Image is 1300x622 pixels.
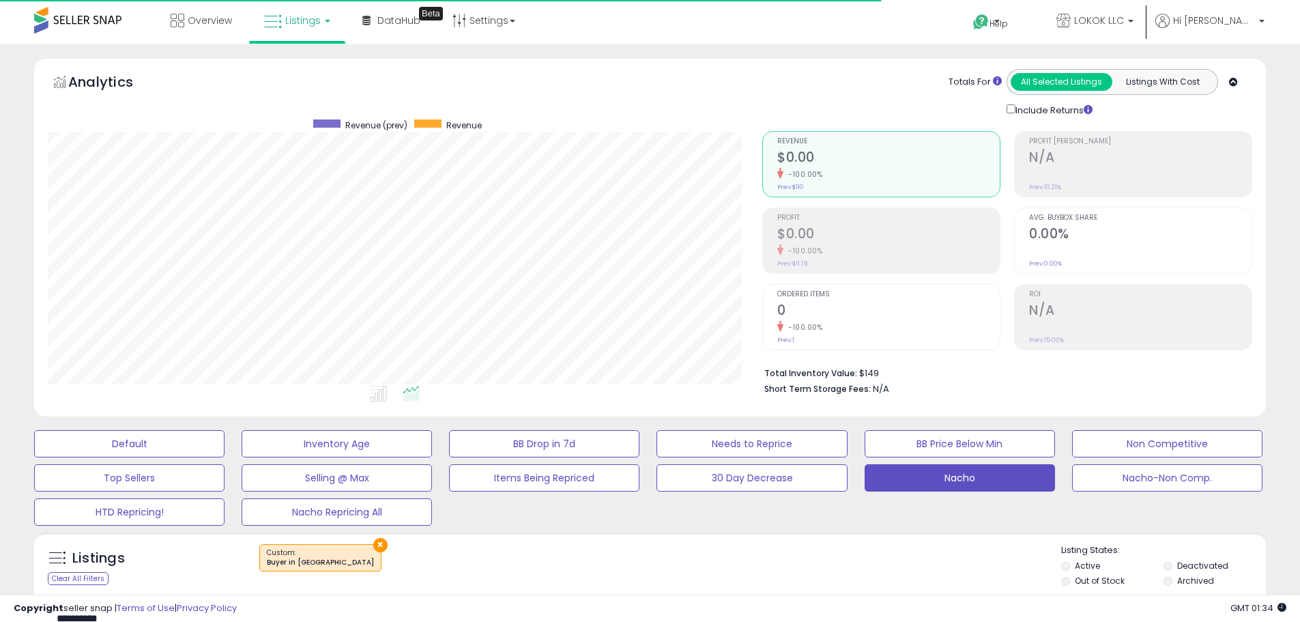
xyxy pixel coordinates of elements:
[1029,336,1064,344] small: Prev: 15.00%
[1074,14,1124,27] span: LOKOK LLC
[764,383,871,395] b: Short Term Storage Fees:
[242,430,432,457] button: Inventory Age
[48,572,109,585] div: Clear All Filters
[1029,138,1252,145] span: Profit [PERSON_NAME]
[949,76,1002,89] div: Totals For
[764,367,857,379] b: Total Inventory Value:
[777,291,1000,298] span: Ordered Items
[783,322,822,333] small: -100.00%
[419,7,443,20] div: Tooltip anchor
[1177,575,1214,586] label: Archived
[783,246,822,256] small: -100.00%
[1061,544,1266,557] p: Listing States:
[345,119,407,131] span: Revenue (prev)
[1029,183,1061,191] small: Prev: 10.21%
[377,14,420,27] span: DataHub
[1177,560,1228,571] label: Deactivated
[117,602,175,614] a: Terms of Use
[1072,430,1262,457] button: Non Competitive
[14,602,237,615] div: seller snap | |
[996,102,1109,117] div: Include Returns
[188,14,232,27] span: Overview
[1029,150,1252,168] h2: N/A
[777,138,1000,145] span: Revenue
[267,558,374,567] div: Buyer in [GEOGRAPHIC_DATA]
[1029,226,1252,244] h2: 0.00%
[1112,73,1213,91] button: Listings With Cost
[14,602,63,614] strong: Copyright
[1075,560,1100,571] label: Active
[972,14,990,31] i: Get Help
[1029,214,1252,222] span: Avg. Buybox Share
[1173,14,1255,27] span: Hi [PERSON_NAME]
[446,119,482,131] span: Revenue
[783,169,822,180] small: -100.00%
[865,464,1055,492] button: Nacho
[1155,14,1265,44] a: Hi [PERSON_NAME]
[1075,575,1125,586] label: Out of Stock
[777,150,1000,168] h2: $0.00
[72,549,125,568] h5: Listings
[285,14,321,27] span: Listings
[34,498,225,526] button: HTD Repricing!
[68,72,160,95] h5: Analytics
[1072,464,1262,492] button: Nacho-Non Comp.
[449,464,639,492] button: Items Being Repriced
[34,430,225,457] button: Default
[449,430,639,457] button: BB Drop in 7d
[242,464,432,492] button: Selling @ Max
[777,259,808,268] small: Prev: $11.19
[777,336,794,344] small: Prev: 1
[764,364,1242,380] li: $149
[177,602,237,614] a: Privacy Policy
[656,464,847,492] button: 30 Day Decrease
[242,498,432,526] button: Nacho Repricing All
[1029,302,1252,321] h2: N/A
[962,3,1035,44] a: Help
[777,183,804,191] small: Prev: $110
[1029,259,1062,268] small: Prev: 0.00%
[865,430,1055,457] button: BB Price Below Min
[656,430,847,457] button: Needs to Reprice
[34,464,225,492] button: Top Sellers
[267,548,374,568] span: Custom:
[373,538,388,552] button: ×
[873,382,889,395] span: N/A
[1230,602,1286,614] span: 2025-10-12 01:34 GMT
[1011,73,1112,91] button: All Selected Listings
[777,302,1000,321] h2: 0
[777,226,1000,244] h2: $0.00
[1029,291,1252,298] span: ROI
[777,214,1000,222] span: Profit
[990,18,1008,29] span: Help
